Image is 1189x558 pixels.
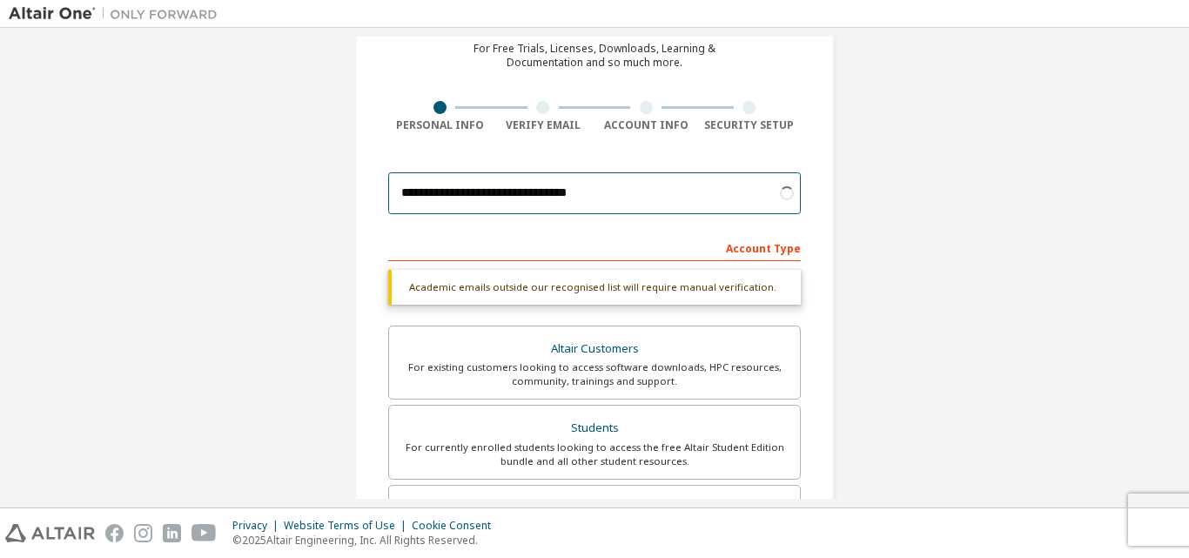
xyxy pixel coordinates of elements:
img: instagram.svg [134,524,152,542]
img: facebook.svg [105,524,124,542]
img: youtube.svg [191,524,217,542]
img: linkedin.svg [163,524,181,542]
div: Students [400,416,789,440]
div: Academic emails outside our recognised list will require manual verification. [388,270,801,305]
div: Verify Email [492,118,595,132]
div: Privacy [232,519,284,533]
div: Account Type [388,233,801,261]
div: Security Setup [698,118,802,132]
div: Altair Customers [400,337,789,361]
div: Faculty [400,496,789,521]
div: Cookie Consent [412,519,501,533]
img: Altair One [9,5,226,23]
div: For currently enrolled students looking to access the free Altair Student Edition bundle and all ... [400,440,789,468]
div: For Free Trials, Licenses, Downloads, Learning & Documentation and so much more. [474,42,715,70]
div: Account Info [594,118,698,132]
p: © 2025 Altair Engineering, Inc. All Rights Reserved. [232,533,501,548]
img: altair_logo.svg [5,524,95,542]
div: For existing customers looking to access software downloads, HPC resources, community, trainings ... [400,360,789,388]
div: Website Terms of Use [284,519,412,533]
div: Personal Info [388,118,492,132]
